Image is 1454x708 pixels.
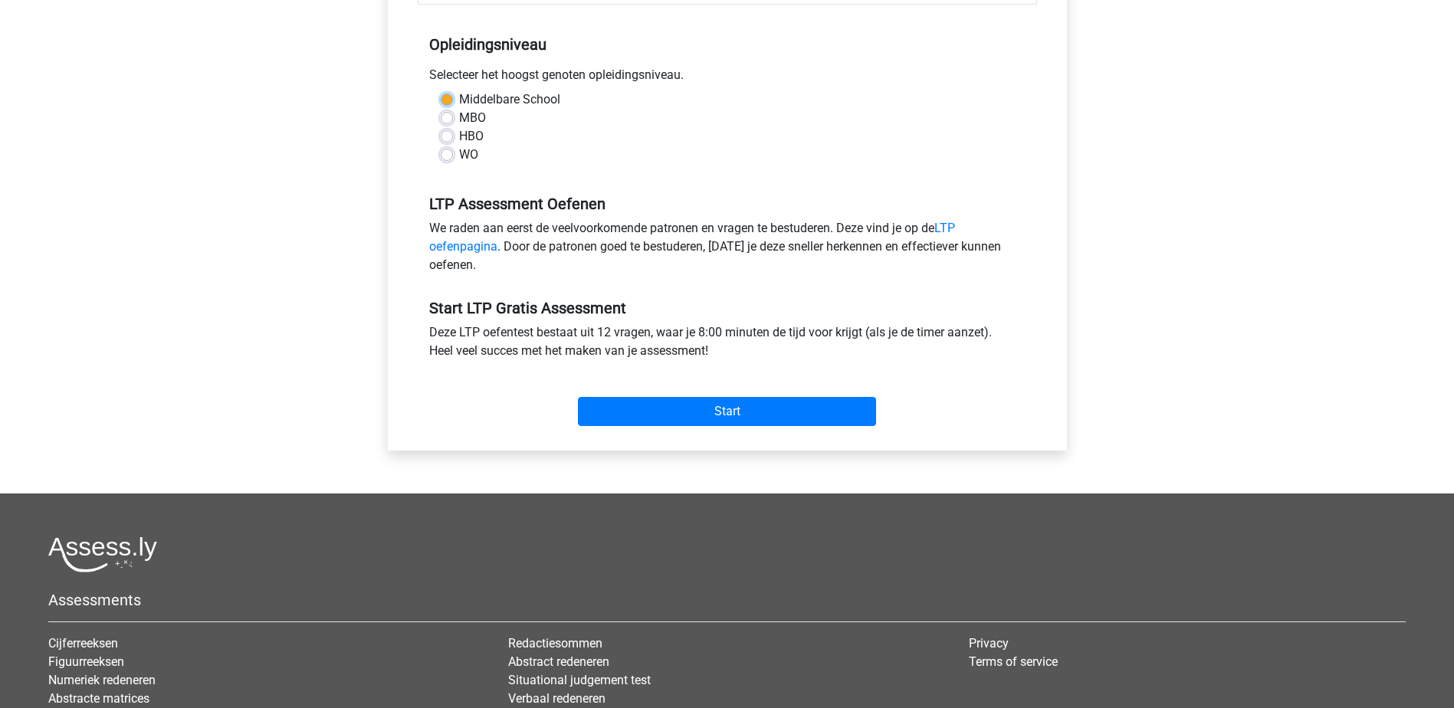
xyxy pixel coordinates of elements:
h5: Opleidingsniveau [429,29,1026,60]
a: Numeriek redeneren [48,673,156,687]
label: HBO [459,127,484,146]
a: Situational judgement test [508,673,651,687]
a: Cijferreeksen [48,636,118,651]
h5: Assessments [48,591,1406,609]
img: Assessly logo [48,536,157,572]
h5: LTP Assessment Oefenen [429,195,1026,213]
label: Middelbare School [459,90,560,109]
a: Figuurreeksen [48,654,124,669]
h5: Start LTP Gratis Assessment [429,299,1026,317]
label: WO [459,146,478,164]
a: Redactiesommen [508,636,602,651]
label: MBO [459,109,486,127]
a: Abstracte matrices [48,691,149,706]
a: Terms of service [969,654,1058,669]
a: Privacy [969,636,1009,651]
a: Abstract redeneren [508,654,609,669]
div: Selecteer het hoogst genoten opleidingsniveau. [418,66,1037,90]
div: Deze LTP oefentest bestaat uit 12 vragen, waar je 8:00 minuten de tijd voor krijgt (als je de tim... [418,323,1037,366]
div: We raden aan eerst de veelvoorkomende patronen en vragen te bestuderen. Deze vind je op de . Door... [418,219,1037,280]
input: Start [578,397,876,426]
a: Verbaal redeneren [508,691,606,706]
